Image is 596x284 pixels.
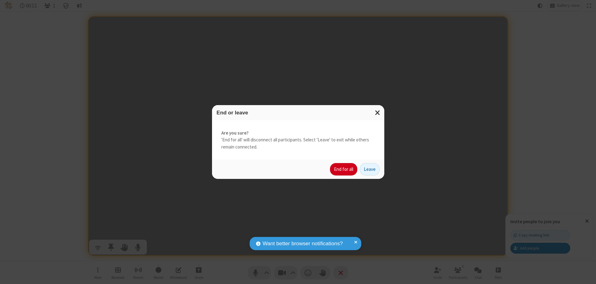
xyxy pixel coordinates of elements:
button: Close modal [371,105,384,120]
h3: End or leave [217,110,380,116]
strong: Are you sure? [221,130,375,137]
button: End for all [330,163,357,175]
button: Leave [360,163,380,175]
div: 'End for all' will disconnect all participants. Select 'Leave' to exit while others remain connec... [212,120,384,160]
span: Want better browser notifications? [263,240,343,248]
